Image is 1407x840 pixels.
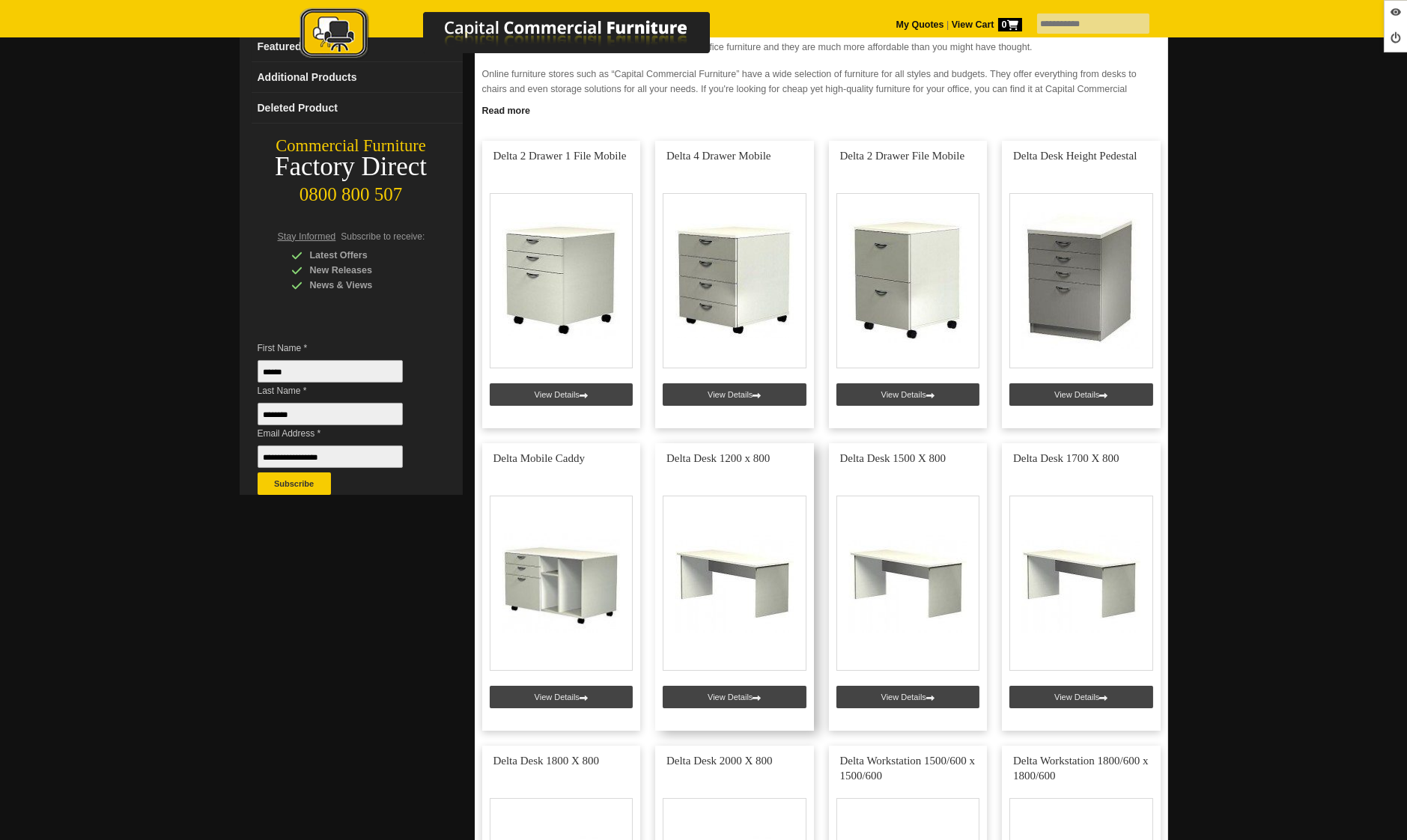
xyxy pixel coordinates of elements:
strong: View Cart [952,19,1022,30]
div: Latest Offers [291,248,434,263]
span: First Name * [258,341,425,356]
span: Last Name * [258,383,425,398]
input: First Name * [258,360,403,383]
div: 0800 800 507 [240,177,463,205]
span: Subscribe to receive: [341,231,425,242]
a: View Cart0 [949,19,1021,30]
p: When it comes to , people usually take the more expensive route not considering that there are ma... [482,25,1161,55]
span: Email Address * [258,426,425,441]
input: Email Address * [258,445,403,468]
input: Last Name * [258,403,403,425]
span: Stay Informed [278,231,336,242]
p: Online furniture stores such as “Capital Commercial Furniture” have a wide selection of furniture... [482,67,1161,112]
a: Click to read more [475,100,1168,118]
span: 0 [998,18,1022,31]
div: Commercial Furniture [240,136,463,156]
div: New Releases [291,263,434,278]
a: Deleted Product [252,93,463,124]
a: Additional Products [252,62,463,93]
img: Capital Commercial Furniture Logo [258,7,782,62]
a: My Quotes [896,19,944,30]
a: Capital Commercial Furniture Logo [258,7,782,67]
button: Subscribe [258,472,331,495]
div: Factory Direct [240,156,463,177]
div: News & Views [291,278,434,293]
a: Featured [252,31,463,62]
